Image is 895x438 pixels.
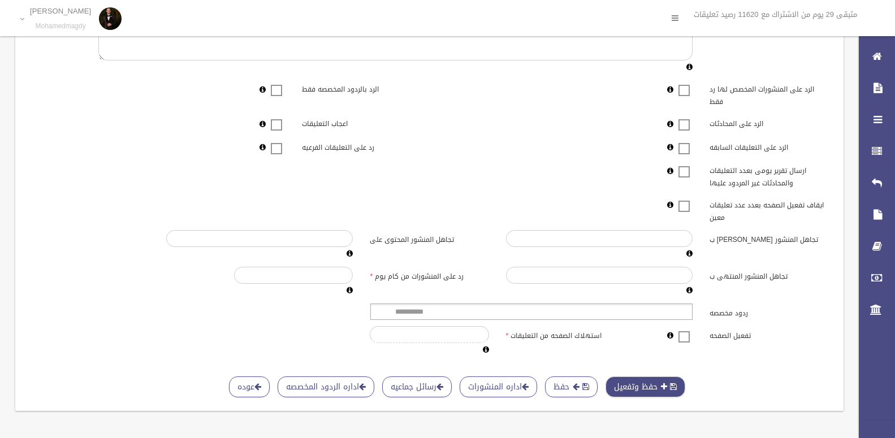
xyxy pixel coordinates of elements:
label: رد على المنشورات من كام يوم [361,267,497,283]
button: حفظ [545,376,598,397]
label: ارسال تقرير يومى بعدد التعليقات والمحادثات غير المردود عليها [701,162,837,190]
label: الرد على المنشورات المخصص لها رد فقط [701,80,837,109]
label: ايقاف تفعيل الصفحه بعدد عدد تعليقات معين [701,196,837,224]
label: الرد على التعليقات السابقه [701,138,837,154]
label: تجاهل المنشور المنتهى ب [701,267,837,283]
label: رد على التعليقات الفرعيه [293,138,429,154]
button: حفظ وتفعيل [606,376,685,397]
p: [PERSON_NAME] [30,7,91,15]
label: الرد بالردود المخصصه فقط [293,80,429,96]
a: اداره الردود المخصصه [278,376,374,397]
a: عوده [229,376,270,397]
small: Mohamedmagdy [30,22,91,31]
label: تفعيل الصفحه [701,326,837,342]
a: اداره المنشورات [460,376,537,397]
label: الرد على المحادثات [701,115,837,131]
label: اعجاب التعليقات [293,115,429,131]
label: تجاهل المنشور [PERSON_NAME] ب [701,230,837,246]
a: رسائل جماعيه [382,376,452,397]
label: ردود مخصصه [701,303,837,319]
label: استهلاك الصفحه من التعليقات [498,326,633,342]
label: تجاهل المنشور المحتوى على [361,230,497,246]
